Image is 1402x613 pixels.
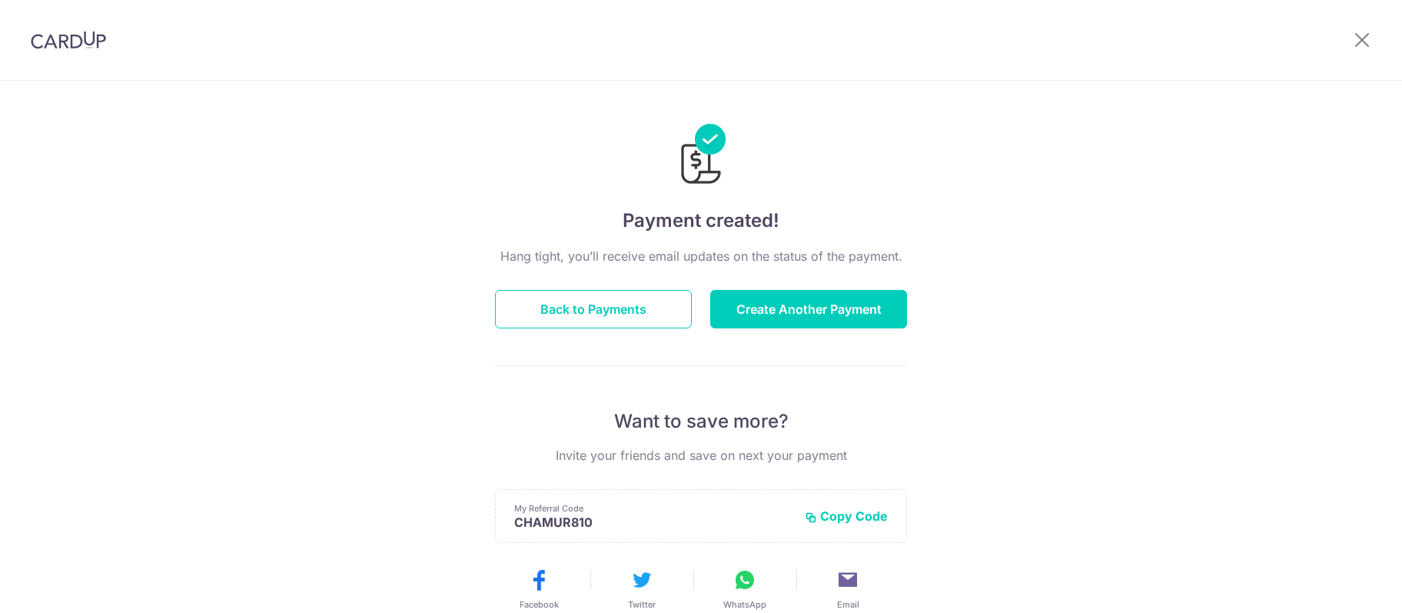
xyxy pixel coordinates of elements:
[520,598,559,611] span: Facebook
[699,568,790,611] button: WhatsApp
[495,290,692,328] button: Back to Payments
[495,446,907,465] p: Invite your friends and save on next your payment
[495,409,907,434] p: Want to save more?
[628,598,656,611] span: Twitter
[710,290,907,328] button: Create Another Payment
[493,568,584,611] button: Facebook
[31,31,106,49] img: CardUp
[723,598,766,611] span: WhatsApp
[495,247,907,265] p: Hang tight, you’ll receive email updates on the status of the payment.
[802,568,893,611] button: Email
[805,508,888,524] button: Copy Code
[514,515,792,530] p: CHAMUR810
[596,568,687,611] button: Twitter
[514,502,792,515] p: My Referral Code
[676,124,726,188] img: Payments
[495,207,907,235] h4: Payment created!
[837,598,859,611] span: Email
